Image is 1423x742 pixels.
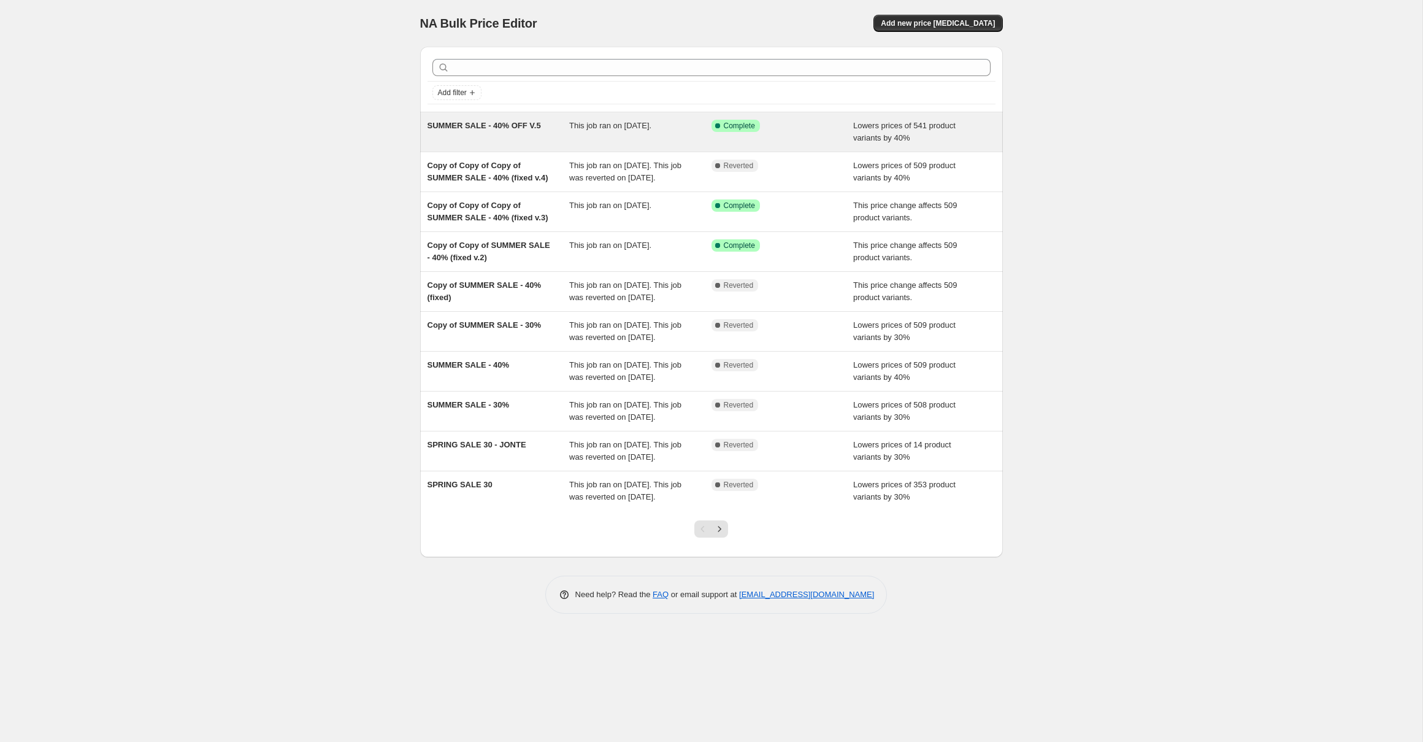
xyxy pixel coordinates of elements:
span: This job ran on [DATE]. This job was reverted on [DATE]. [569,400,681,422]
span: This job ran on [DATE]. This job was reverted on [DATE]. [569,320,681,342]
button: Next [711,520,728,538]
span: Lowers prices of 508 product variants by 30% [853,400,956,422]
span: Copy of Copy of SUMMER SALE - 40% (fixed v.2) [428,241,550,262]
span: Lowers prices of 14 product variants by 30% [853,440,951,462]
span: NA Bulk Price Editor [420,17,537,30]
nav: Pagination [694,520,728,538]
span: Lowers prices of 541 product variants by 40% [853,121,956,142]
span: Reverted [724,400,754,410]
span: Complete [724,201,755,211]
span: Copy of Copy of Copy of SUMMER SALE - 40% (fixed v.3) [428,201,548,222]
span: Add new price [MEDICAL_DATA] [881,18,995,28]
span: This job ran on [DATE]. [569,201,651,210]
span: SUMMER SALE - 40% [428,360,510,369]
button: Add new price [MEDICAL_DATA] [873,15,1002,32]
span: This job ran on [DATE]. This job was reverted on [DATE]. [569,440,681,462]
span: Copy of SUMMER SALE - 30% [428,320,542,330]
span: This price change affects 509 product variants. [853,201,957,222]
span: Reverted [724,360,754,370]
span: This price change affects 509 product variants. [853,241,957,262]
span: SUMMER SALE - 40% OFF V.5 [428,121,541,130]
button: Add filter [432,85,481,100]
a: [EMAIL_ADDRESS][DOMAIN_NAME] [739,590,874,599]
span: Reverted [724,280,754,290]
span: Lowers prices of 509 product variants by 30% [853,320,956,342]
span: Copy of SUMMER SALE - 40% (fixed) [428,280,542,302]
span: SUMMER SALE - 30% [428,400,510,409]
span: Reverted [724,440,754,450]
span: SPRING SALE 30 - JONTE [428,440,526,449]
span: or email support at [669,590,739,599]
span: Reverted [724,320,754,330]
span: This price change affects 509 product variants. [853,280,957,302]
span: This job ran on [DATE]. This job was reverted on [DATE]. [569,480,681,501]
span: SPRING SALE 30 [428,480,493,489]
a: FAQ [653,590,669,599]
span: Copy of Copy of Copy of SUMMER SALE - 40% (fixed v.4) [428,161,548,182]
span: This job ran on [DATE]. This job was reverted on [DATE]. [569,360,681,382]
span: Complete [724,121,755,131]
span: Add filter [438,88,467,98]
span: Reverted [724,480,754,490]
span: This job ran on [DATE]. This job was reverted on [DATE]. [569,161,681,182]
span: This job ran on [DATE]. [569,121,651,130]
span: Lowers prices of 509 product variants by 40% [853,161,956,182]
span: Complete [724,241,755,250]
span: Need help? Read the [575,590,653,599]
span: Reverted [724,161,754,171]
span: This job ran on [DATE]. This job was reverted on [DATE]. [569,280,681,302]
span: This job ran on [DATE]. [569,241,651,250]
span: Lowers prices of 509 product variants by 40% [853,360,956,382]
span: Lowers prices of 353 product variants by 30% [853,480,956,501]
